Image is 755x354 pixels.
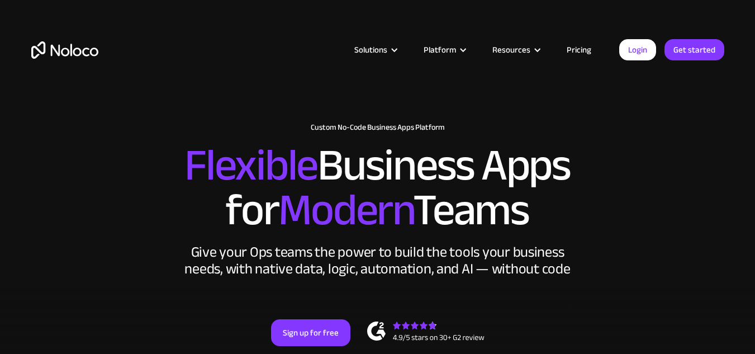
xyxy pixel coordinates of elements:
[553,43,605,57] a: Pricing
[354,43,387,57] div: Solutions
[664,39,724,60] a: Get started
[31,41,98,59] a: home
[278,168,413,252] span: Modern
[478,43,553,57] div: Resources
[182,244,573,277] div: Give your Ops teams the power to build the tools your business needs, with native data, logic, au...
[492,43,530,57] div: Resources
[619,39,656,60] a: Login
[31,123,724,132] h1: Custom No-Code Business Apps Platform
[271,319,350,346] a: Sign up for free
[410,43,478,57] div: Platform
[424,43,456,57] div: Platform
[184,124,317,207] span: Flexible
[340,43,410,57] div: Solutions
[31,143,724,233] h2: Business Apps for Teams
